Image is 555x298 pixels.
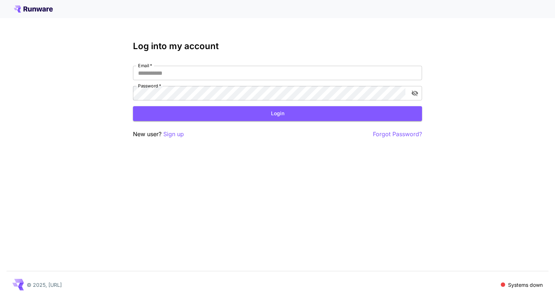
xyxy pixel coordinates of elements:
p: Systems down [508,281,543,289]
label: Email [138,62,152,69]
button: Login [133,106,422,121]
button: toggle password visibility [408,87,421,100]
button: Sign up [163,130,184,139]
h3: Log into my account [133,41,422,51]
p: New user? [133,130,184,139]
label: Password [138,83,161,89]
p: © 2025, [URL] [27,281,62,289]
button: Forgot Password? [373,130,422,139]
